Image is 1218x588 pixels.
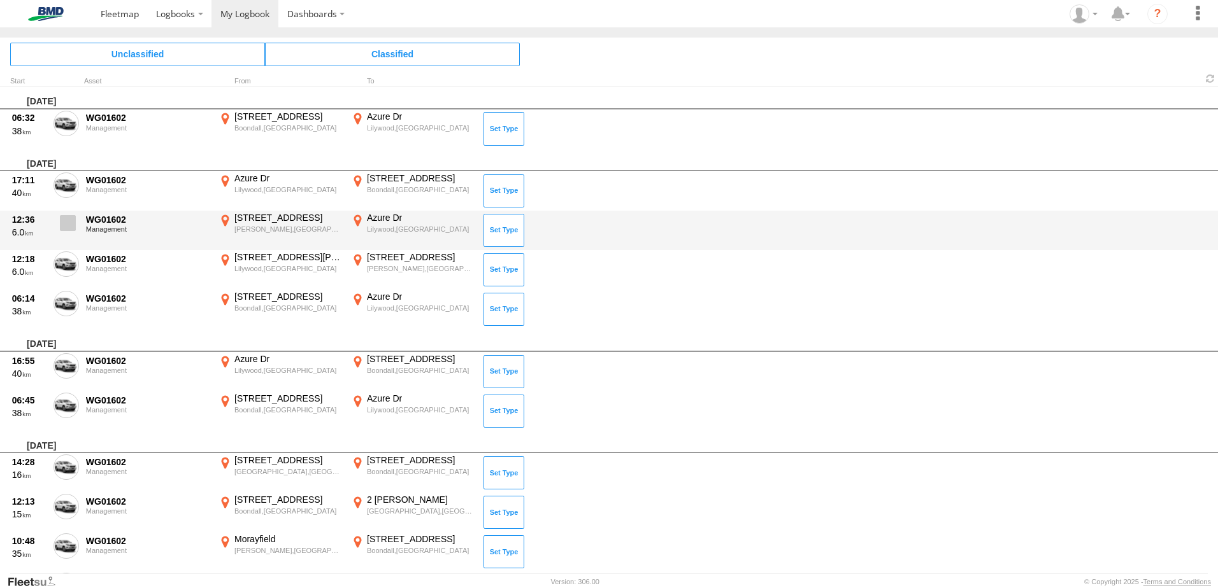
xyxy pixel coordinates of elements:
[367,467,475,476] div: Boondall,[GEOGRAPHIC_DATA]
[234,533,342,545] div: Morayfield
[217,212,344,249] label: Click to View Event Location
[234,366,342,375] div: Lilywood,[GEOGRAPHIC_DATA]
[367,494,475,505] div: 2 [PERSON_NAME]
[217,533,344,570] label: Click to View Event Location
[367,366,475,375] div: Boondall,[GEOGRAPHIC_DATA]
[86,214,210,225] div: WG01602
[7,575,66,588] a: Visit our Website
[234,353,342,365] div: Azure Dr
[367,454,475,466] div: [STREET_ADDRESS]
[349,393,476,430] label: Click to View Event Location
[1147,4,1168,24] i: ?
[234,304,342,312] div: Boondall,[GEOGRAPHIC_DATA]
[217,78,344,85] div: From
[86,265,210,272] div: Management
[86,496,210,507] div: WG01602
[12,456,47,468] div: 14:28
[349,78,476,85] div: To
[349,251,476,288] label: Click to View Event Location
[234,251,342,263] div: [STREET_ADDRESS][PERSON_NAME]
[367,507,475,515] div: [GEOGRAPHIC_DATA],[GEOGRAPHIC_DATA]
[367,546,475,555] div: Boondall,[GEOGRAPHIC_DATA]
[349,212,476,249] label: Click to View Event Location
[367,111,475,122] div: Azure Dr
[217,111,344,148] label: Click to View Event Location
[367,353,475,365] div: [STREET_ADDRESS]
[86,406,210,414] div: Management
[12,368,47,379] div: 40
[10,43,265,66] span: Click to view Unclassified Trips
[234,393,342,404] div: [STREET_ADDRESS]
[86,355,210,367] div: WG01602
[234,405,342,414] div: Boondall,[GEOGRAPHIC_DATA]
[217,172,344,209] label: Click to View Event Location
[265,43,520,66] span: Click to view Classified Trips
[367,405,475,414] div: Lilywood,[GEOGRAPHIC_DATA]
[12,187,47,199] div: 40
[12,227,47,238] div: 6.0
[1143,578,1211,585] a: Terms and Conditions
[367,264,475,273] div: [PERSON_NAME],[GEOGRAPHIC_DATA]
[349,533,476,570] label: Click to View Event Location
[1065,4,1102,24] div: Steven Bennett
[217,454,344,491] label: Click to View Event Location
[217,494,344,531] label: Click to View Event Location
[12,125,47,137] div: 38
[10,78,48,85] div: Click to Sort
[12,266,47,277] div: 6.0
[86,174,210,186] div: WG01602
[484,112,524,145] button: Click to Set
[484,535,524,568] button: Click to Set
[86,456,210,468] div: WG01602
[12,395,47,406] div: 06:45
[367,291,475,302] div: Azure Dr
[484,355,524,388] button: Click to Set
[13,7,79,21] img: bmd-logo.svg
[86,535,210,547] div: WG01602
[367,251,475,263] div: [STREET_ADDRESS]
[217,353,344,390] label: Click to View Event Location
[234,225,342,234] div: [PERSON_NAME],[GEOGRAPHIC_DATA]
[367,185,475,194] div: Boondall,[GEOGRAPHIC_DATA]
[12,355,47,367] div: 16:55
[484,293,524,326] button: Click to Set
[349,172,476,209] label: Click to View Event Location
[217,393,344,430] label: Click to View Event Location
[349,454,476,491] label: Click to View Event Location
[367,393,475,404] div: Azure Dr
[86,112,210,123] div: WG01602
[86,124,210,132] div: Management
[484,496,524,529] button: Click to Set
[367,212,475,223] div: Azure Dr
[12,305,47,317] div: 38
[349,353,476,390] label: Click to View Event Location
[217,291,344,328] label: Click to View Event Location
[12,469,47,480] div: 16
[367,533,475,545] div: [STREET_ADDRESS]
[484,395,524,428] button: Click to Set
[84,78,211,85] div: Asset
[234,185,342,194] div: Lilywood,[GEOGRAPHIC_DATA]
[12,535,47,547] div: 10:48
[86,468,210,475] div: Management
[234,454,342,466] div: [STREET_ADDRESS]
[484,456,524,489] button: Click to Set
[12,508,47,520] div: 15
[234,264,342,273] div: Lilywood,[GEOGRAPHIC_DATA]
[367,172,475,184] div: [STREET_ADDRESS]
[12,112,47,123] div: 06:32
[12,548,47,559] div: 35
[349,494,476,531] label: Click to View Event Location
[484,174,524,207] button: Click to Set
[12,496,47,507] div: 12:13
[484,214,524,247] button: Click to Set
[234,172,342,184] div: Azure Dr
[367,304,475,312] div: Lilywood,[GEOGRAPHIC_DATA]
[234,494,342,505] div: [STREET_ADDRESS]
[12,174,47,186] div: 17:11
[234,291,342,302] div: [STREET_ADDRESS]
[217,251,344,288] label: Click to View Event Location
[234,546,342,555] div: [PERSON_NAME],[GEOGRAPHIC_DATA]
[86,225,210,233] div: Management
[367,225,475,234] div: Lilywood,[GEOGRAPHIC_DATA]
